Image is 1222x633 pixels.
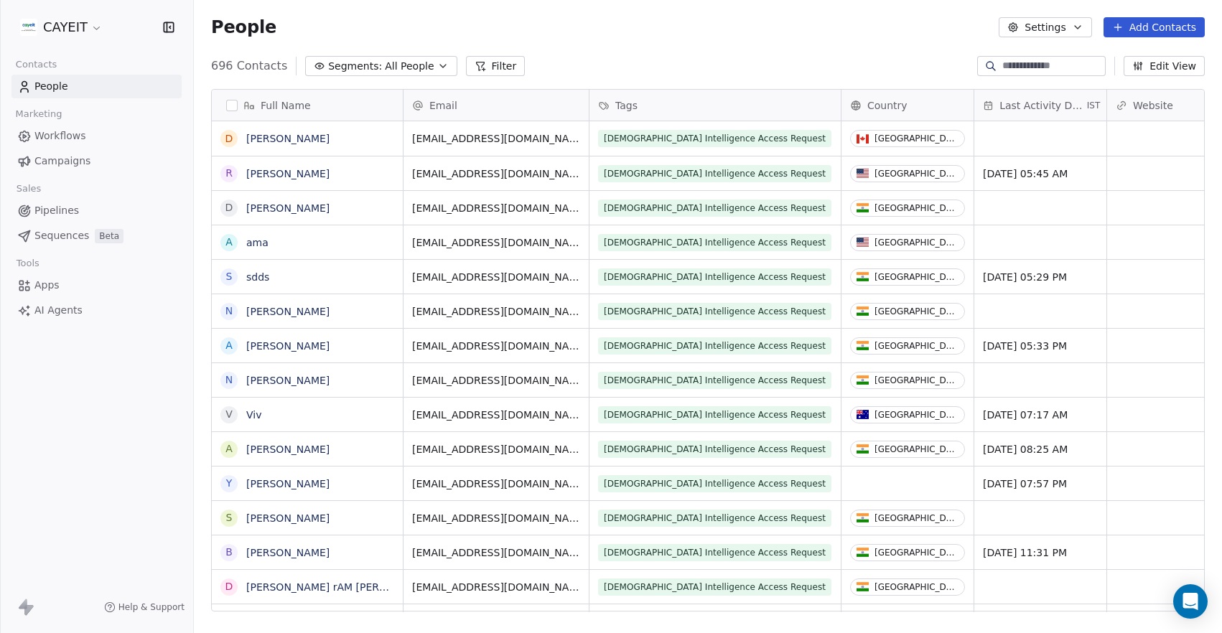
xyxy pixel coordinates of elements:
[412,477,580,491] span: [EMAIL_ADDRESS][DOMAIN_NAME]
[20,19,37,36] img: CAYEIT%20Square%20Logo.png
[211,17,276,38] span: People
[598,234,831,251] span: [DEMOGRAPHIC_DATA] Intelligence Access Request
[34,303,83,318] span: AI Agents
[246,444,330,455] a: [PERSON_NAME]
[9,103,68,125] span: Marketing
[598,475,831,492] span: [DEMOGRAPHIC_DATA] Intelligence Access Request
[412,339,580,353] span: [EMAIL_ADDRESS][DOMAIN_NAME]
[1087,100,1101,111] span: IST
[874,410,959,420] div: [GEOGRAPHIC_DATA]
[412,270,580,284] span: [EMAIL_ADDRESS][DOMAIN_NAME]
[412,131,580,146] span: [EMAIL_ADDRESS][DOMAIN_NAME]
[225,372,233,388] div: N
[874,341,959,351] div: [GEOGRAPHIC_DATA]
[43,18,88,37] span: CAYEIT
[225,200,233,215] div: D
[466,56,526,76] button: Filter
[11,124,182,148] a: Workflows
[412,511,580,525] span: [EMAIL_ADDRESS][DOMAIN_NAME]
[874,272,959,282] div: [GEOGRAPHIC_DATA]
[10,178,47,200] span: Sales
[246,202,330,214] a: [PERSON_NAME]
[589,90,841,121] div: Tags
[412,167,580,181] span: [EMAIL_ADDRESS][DOMAIN_NAME]
[212,90,403,121] div: Full Name
[34,128,86,144] span: Workflows
[412,373,580,388] span: [EMAIL_ADDRESS][DOMAIN_NAME]
[246,547,330,558] a: [PERSON_NAME]
[999,17,1091,37] button: Settings
[404,90,589,121] div: Email
[983,545,1098,560] span: [DATE] 11:31 PM
[34,278,60,293] span: Apps
[246,340,330,352] a: [PERSON_NAME]
[598,337,831,355] span: [DEMOGRAPHIC_DATA] Intelligence Access Request
[874,444,959,454] div: [GEOGRAPHIC_DATA]
[226,476,233,491] div: Y
[118,601,185,613] span: Help & Support
[261,98,311,113] span: Full Name
[95,229,123,243] span: Beta
[429,98,457,113] span: Email
[246,581,439,593] a: [PERSON_NAME] rAM [PERSON_NAME]
[11,224,182,248] a: SequencesBeta
[598,578,831,596] span: [DEMOGRAPHIC_DATA] Intelligence Access Request
[412,201,580,215] span: [EMAIL_ADDRESS][DOMAIN_NAME]
[225,235,233,250] div: a
[874,169,959,179] div: [GEOGRAPHIC_DATA]
[598,130,831,147] span: [DEMOGRAPHIC_DATA] Intelligence Access Request
[983,408,1098,422] span: [DATE] 07:17 AM
[225,304,233,319] div: N
[328,59,382,74] span: Segments:
[11,299,182,322] a: AI Agents
[246,478,330,489] a: [PERSON_NAME]
[598,303,831,320] span: [DEMOGRAPHIC_DATA] Intelligence Access Request
[11,199,182,222] a: Pipelines
[246,512,330,524] a: [PERSON_NAME]
[246,237,269,248] a: ama
[226,269,233,284] div: s
[874,203,959,213] div: [GEOGRAPHIC_DATA]
[34,203,79,218] span: Pipelines
[598,268,831,286] span: [DEMOGRAPHIC_DATA] Intelligence Access Request
[11,273,182,297] a: Apps
[412,442,580,456] span: [EMAIL_ADDRESS][DOMAIN_NAME]
[412,408,580,422] span: [EMAIL_ADDRESS][DOMAIN_NAME]
[246,375,330,386] a: [PERSON_NAME]
[11,75,182,98] a: People
[1104,17,1205,37] button: Add Contacts
[34,79,68,94] span: People
[34,228,89,243] span: Sequences
[225,407,233,422] div: V
[246,168,330,179] a: [PERSON_NAME]
[983,442,1098,456] span: [DATE] 08:25 AM
[598,165,831,182] span: [DEMOGRAPHIC_DATA] Intelligence Access Request
[615,98,638,113] span: Tags
[225,441,233,456] div: A
[34,154,90,169] span: Campaigns
[225,131,233,146] div: d
[983,270,1098,284] span: [DATE] 05:29 PM
[246,133,330,144] a: [PERSON_NAME]
[412,580,580,594] span: [EMAIL_ADDRESS][DOMAIN_NAME]
[598,441,831,458] span: [DEMOGRAPHIC_DATA] Intelligence Access Request
[874,548,959,558] div: [GEOGRAPHIC_DATA]
[598,406,831,423] span: [DEMOGRAPHIC_DATA] Intelligence Access Request
[385,59,434,74] span: All People
[874,238,959,248] div: [GEOGRAPHIC_DATA]
[10,253,45,274] span: Tools
[983,339,1098,353] span: [DATE] 05:33 PM
[412,545,580,560] span: [EMAIL_ADDRESS][DOMAIN_NAME]
[867,98,908,113] span: Country
[1133,98,1173,113] span: Website
[211,57,287,75] span: 696 Contacts
[212,121,404,612] div: grid
[874,133,959,144] div: [GEOGRAPHIC_DATA]
[598,544,831,561] span: [DEMOGRAPHIC_DATA] Intelligence Access Request
[412,235,580,250] span: [EMAIL_ADDRESS][DOMAIN_NAME]
[225,545,233,560] div: B
[225,166,233,181] div: R
[9,54,63,75] span: Contacts
[983,167,1098,181] span: [DATE] 05:45 AM
[874,513,959,523] div: [GEOGRAPHIC_DATA]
